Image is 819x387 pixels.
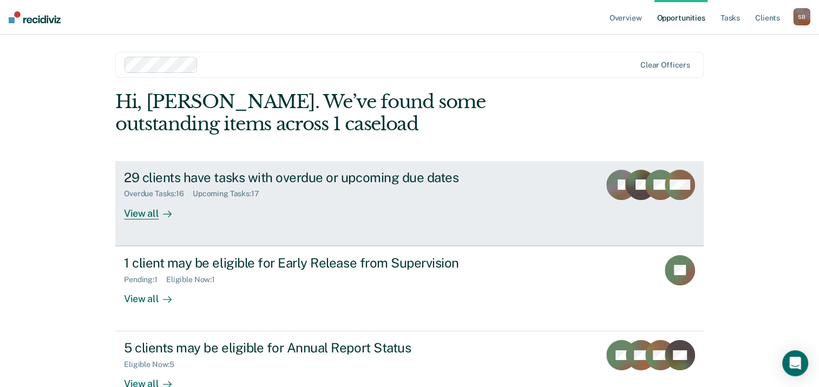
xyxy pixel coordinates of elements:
div: 1 client may be eligible for Early Release from Supervision [124,255,504,271]
div: S B [793,8,810,25]
div: View all [124,198,185,219]
div: Overdue Tasks : 16 [124,189,193,198]
div: Eligible Now : 1 [166,275,224,284]
div: 29 clients have tasks with overdue or upcoming due dates [124,170,504,185]
a: 1 client may be eligible for Early Release from SupervisionPending:1Eligible Now:1View all [115,246,704,331]
img: Recidiviz [9,11,61,23]
button: SB [793,8,810,25]
div: Hi, [PERSON_NAME]. We’ve found some outstanding items across 1 caseload [115,91,586,135]
div: Upcoming Tasks : 17 [193,189,268,198]
div: Open Intercom Messenger [782,350,808,376]
div: Clear officers [640,61,690,70]
div: 5 clients may be eligible for Annual Report Status [124,340,504,356]
div: View all [124,284,185,305]
a: 29 clients have tasks with overdue or upcoming due datesOverdue Tasks:16Upcoming Tasks:17View all [115,161,704,246]
div: Pending : 1 [124,275,166,284]
div: Eligible Now : 5 [124,360,183,369]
